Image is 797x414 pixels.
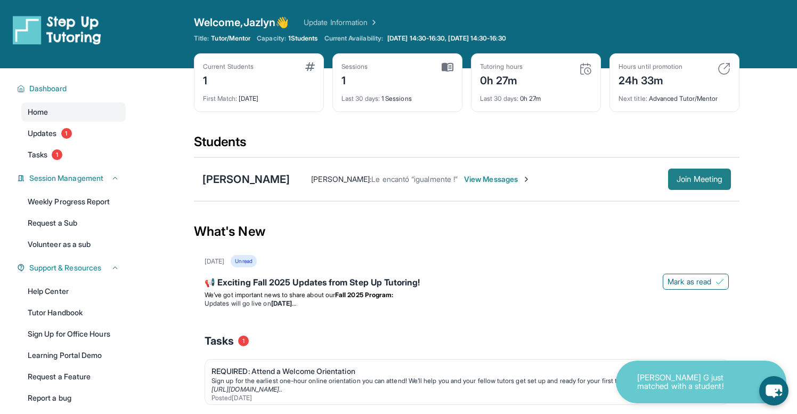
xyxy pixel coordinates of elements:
[21,346,126,365] a: Learning Portal Demo
[205,257,224,266] div: [DATE]
[211,34,250,43] span: Tutor/Mentor
[368,17,378,28] img: Chevron Right
[335,291,393,299] strong: Fall 2025 Program:
[715,277,724,286] img: Mark as read
[194,34,209,43] span: Title:
[205,299,729,308] li: Updates will go live on
[341,88,453,103] div: 1 Sessions
[619,88,730,103] div: Advanced Tutor/Mentor
[341,62,368,71] div: Sessions
[203,71,254,88] div: 1
[194,208,739,255] div: What's New
[212,385,282,393] a: [URL][DOMAIN_NAME]..
[480,62,523,71] div: Tutoring hours
[205,333,234,348] span: Tasks
[205,291,335,299] span: We’ve got important news to share about our
[21,367,126,386] a: Request a Feature
[29,262,101,273] span: Support & Resources
[212,394,713,402] div: Posted [DATE]
[52,149,62,160] span: 1
[13,15,101,45] img: logo
[212,366,713,377] div: REQUIRED: Attend a Welcome Orientation
[21,192,126,211] a: Weekly Progress Report
[205,360,728,404] a: REQUIRED: Attend a Welcome OrientationSign up for the earliest one-hour online orientation you ca...
[203,94,237,102] span: First Match :
[271,299,296,307] strong: [DATE]
[205,276,729,291] div: 📢 Exciting Fall 2025 Updates from Step Up Tutoring!
[21,324,126,344] a: Sign Up for Office Hours
[231,255,256,267] div: Unread
[203,88,315,103] div: [DATE]
[257,34,286,43] span: Capacity:
[203,62,254,71] div: Current Students
[194,133,739,157] div: Students
[480,94,518,102] span: Last 30 days :
[238,336,249,346] span: 1
[371,174,458,184] span: Le encantó “igualmente !”
[61,128,72,139] span: 1
[619,94,647,102] span: Next title :
[341,94,380,102] span: Last 30 days :
[29,83,67,94] span: Dashboard
[579,62,592,75] img: card
[28,128,57,139] span: Updates
[288,34,318,43] span: 1 Students
[637,373,744,391] p: [PERSON_NAME] G just matched with a student!
[522,175,531,184] img: Chevron-Right
[194,15,289,30] span: Welcome, Jazlyn 👋
[668,276,711,287] span: Mark as read
[202,172,290,187] div: [PERSON_NAME]
[480,88,592,103] div: 0h 27m
[619,71,682,88] div: 24h 33m
[21,213,126,233] a: Request a Sub
[21,235,126,254] a: Volunteer as a sub
[305,62,315,71] img: card
[387,34,506,43] span: [DATE] 14:30-16:30, [DATE] 14:30-16:30
[663,274,729,290] button: Mark as read
[21,303,126,322] a: Tutor Handbook
[341,71,368,88] div: 1
[25,173,119,184] button: Session Management
[480,71,523,88] div: 0h 27m
[21,282,126,301] a: Help Center
[619,62,682,71] div: Hours until promotion
[25,262,119,273] button: Support & Resources
[464,174,531,185] span: View Messages
[677,176,722,182] span: Join Meeting
[21,124,126,143] a: Updates1
[759,376,788,405] button: chat-button
[21,145,126,164] a: Tasks1
[21,388,126,408] a: Report a bug
[324,34,383,43] span: Current Availability:
[311,174,371,184] span: [PERSON_NAME] :
[442,62,453,72] img: card
[28,107,48,117] span: Home
[718,62,730,75] img: card
[28,149,47,160] span: Tasks
[304,17,378,28] a: Update Information
[385,34,508,43] a: [DATE] 14:30-16:30, [DATE] 14:30-16:30
[21,102,126,122] a: Home
[29,173,103,184] span: Session Management
[212,377,713,385] div: Sign up for the earliest one-hour online orientation you can attend! We’ll help you and your fell...
[668,169,731,190] button: Join Meeting
[25,83,119,94] button: Dashboard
